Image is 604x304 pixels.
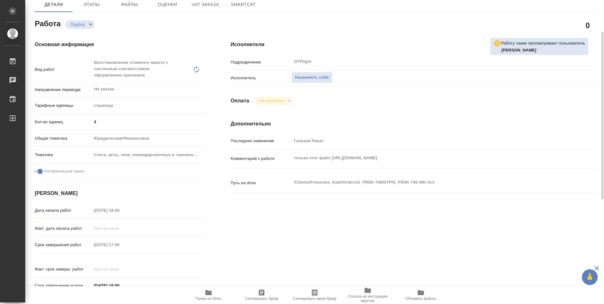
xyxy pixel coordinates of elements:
[92,224,147,233] input: Пустое поле
[35,242,92,248] p: Срок завершения работ
[35,87,92,93] p: Направление перевода
[92,149,205,160] div: Счета, акты, чеки, командировочные и таможенные документы
[341,286,394,304] button: Ссылка на инструкции верстки
[254,96,293,105] div: Подбор
[231,97,249,105] h4: Оплата
[292,153,566,163] textarea: только этот файл [URL][DOMAIN_NAME]
[35,41,205,48] h4: Основная информация
[228,1,258,9] span: SmartCat
[231,180,292,186] p: Путь на drive
[288,286,341,304] button: Скопировать мини-бриф
[65,20,94,29] div: Подбор
[182,286,235,304] button: Папка на Drive
[231,120,597,128] h4: Дополнительно
[35,135,92,142] p: Общая тематика
[231,75,292,81] p: Исполнитель
[235,286,288,304] button: Скопировать бриф
[295,74,329,81] span: Назначить себя
[501,40,585,46] p: Работу также просматривает пользователь
[35,17,61,29] h2: Работа
[501,47,585,53] p: Архипова Екатерина
[584,271,595,284] span: 🙏
[92,206,147,215] input: Пустое поле
[35,207,92,214] p: Дата начала работ
[35,283,92,289] p: Срок завершения услуги
[582,269,598,285] button: 🙏
[92,100,205,111] div: страница
[35,225,92,232] p: Факт. дата начала работ
[92,281,147,290] input: ✎ Введи что-нибудь
[292,72,332,83] button: Назначить себя
[293,296,336,301] span: Скопировать мини-бриф
[35,119,92,125] p: Кол-во единиц
[292,177,566,188] textarea: /Clients/Fresenius_Kabi/Orders/S_FRSK-740/DTP/S_FRSK-740-WK-013
[245,296,278,301] span: Скопировать бриф
[92,117,205,126] input: ✎ Введи что-нибудь
[406,296,436,301] span: Обновить файлы
[92,133,205,144] div: Юридическая/Финансовая
[39,1,69,9] span: Детали
[292,136,566,145] input: Пустое поле
[35,66,92,73] p: Вид работ
[35,102,92,109] p: Тарифные единицы
[501,48,536,52] b: [PERSON_NAME]
[92,264,147,274] input: Пустое поле
[231,155,292,162] p: Комментарий к работе
[35,190,205,197] h4: [PERSON_NAME]
[76,1,107,9] span: Этапы
[35,152,92,158] p: Тематика
[69,22,87,27] button: Подбор
[231,138,292,144] p: Последнее изменение
[394,286,447,304] button: Обновить файлы
[152,1,183,9] span: Оценки
[190,1,220,9] span: Чат заказа
[231,59,292,65] p: Подразделение
[231,41,597,48] h4: Исполнители
[586,20,590,31] h2: 0
[114,1,145,9] span: Файлы
[257,98,286,103] button: Не оплачена
[35,266,92,272] p: Факт. срок заверш. работ
[196,296,221,301] span: Папка на Drive
[345,294,390,303] span: Ссылка на инструкции верстки
[44,168,84,174] span: Нотариальный заказ
[92,240,147,249] input: Пустое поле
